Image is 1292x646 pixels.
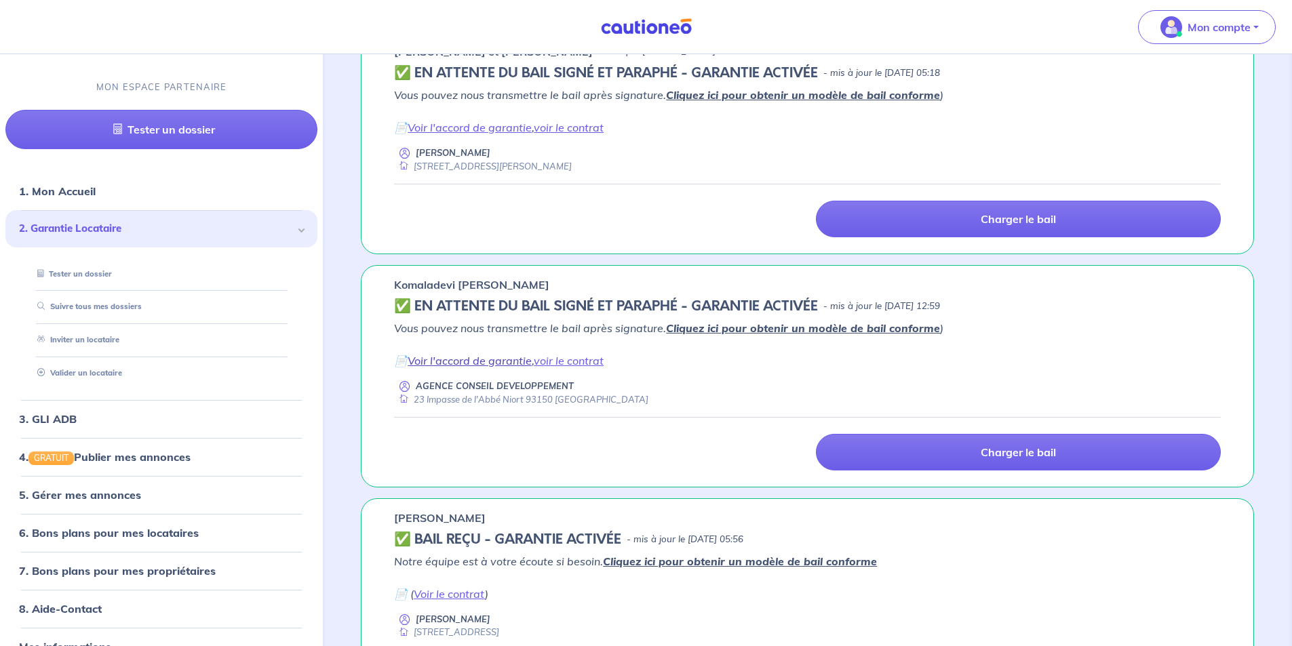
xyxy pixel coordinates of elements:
a: Charger le bail [816,201,1221,237]
div: 23 Impasse de l'Abbé Niort 93150 [GEOGRAPHIC_DATA] [394,393,648,406]
a: Suivre tous mes dossiers [32,302,142,312]
h5: ✅ BAIL REÇU - GARANTIE ACTIVÉE [394,531,621,548]
p: - mis à jour le [DATE] 12:59 [823,300,940,313]
a: Inviter un locataire [32,336,119,345]
a: Cliquez ici pour obtenir un modèle de bail conforme [666,321,940,335]
div: Inviter un locataire [22,329,301,352]
div: state: CONTRACT-SIGNED, Context: IN-LANDLORD,IN-LANDLORD [394,65,1221,81]
p: [PERSON_NAME] [394,510,486,526]
a: Valider un locataire [32,368,122,378]
h5: ✅️️️ EN ATTENTE DU BAIL SIGNÉ ET PARAPHÉ - GARANTIE ACTIVÉE [394,298,818,315]
em: Vous pouvez nous transmettre le bail après signature. ) [394,321,943,335]
p: Charger le bail [981,445,1056,459]
div: 1. Mon Accueil [5,178,317,205]
a: 6. Bons plans pour mes locataires [19,526,199,540]
a: 1. Mon Accueil [19,184,96,198]
em: Vous pouvez nous transmettre le bail après signature. ) [394,88,943,102]
em: Notre équipe est à votre écoute si besoin. [394,554,877,568]
p: - mis à jour le [DATE] 05:56 [627,533,743,546]
div: 4.GRATUITPublier mes annonces [5,443,317,470]
em: 📄 ( ) [394,587,488,601]
p: - mis à jour le [DATE] 05:18 [823,66,940,80]
div: Tester un dossier [22,263,301,285]
a: 4.GRATUITPublier mes annonces [19,450,191,464]
em: 📄 , [394,354,604,367]
a: 8. Aide-Contact [19,602,102,615]
div: Valider un locataire [22,362,301,384]
div: Suivre tous mes dossiers [22,296,301,319]
a: Charger le bail [816,434,1221,470]
p: Charger le bail [981,212,1056,226]
a: Cliquez ici pour obtenir un modèle de bail conforme [603,554,877,568]
div: 8. Aide-Contact [5,595,317,622]
em: 📄 , [394,121,604,134]
p: [PERSON_NAME] [416,146,490,159]
a: voir le contrat [534,354,604,367]
a: 3. GLI ADB [19,412,77,426]
a: 7. Bons plans pour mes propriétaires [19,564,216,578]
div: [STREET_ADDRESS] [394,626,499,639]
div: [STREET_ADDRESS][PERSON_NAME] [394,160,572,173]
a: Voir l'accord de garantie [408,354,532,367]
a: Tester un dossier [5,110,317,149]
button: illu_account_valid_menu.svgMon compte [1138,10,1276,44]
a: Voir l'accord de garantie [408,121,532,134]
p: Mon compte [1188,19,1251,35]
a: Cliquez ici pour obtenir un modèle de bail conforme [666,88,940,102]
div: state: CONTRACT-VALIDATED, Context: IN-LANDLORD,IS-GL-CAUTION-IN-LANDLORD [394,531,1221,548]
p: Komaladevi [PERSON_NAME] [394,277,549,293]
p: [PERSON_NAME] [416,613,490,626]
div: 3. GLI ADB [5,405,317,432]
div: 7. Bons plans pour mes propriétaires [5,557,317,584]
a: Voir le contrat [414,587,485,601]
span: 2. Garantie Locataire [19,221,294,237]
a: Tester un dossier [32,269,112,279]
img: illu_account_valid_menu.svg [1160,16,1182,38]
div: 6. Bons plans pour mes locataires [5,519,317,546]
div: 5. Gérer mes annonces [5,481,317,508]
div: state: CONTRACT-SIGNED, Context: IN-LANDLORD,IS-GL-CAUTION-IN-LANDLORD [394,298,1221,315]
p: AGENCE CONSEIL DEVELOPPEMENT [416,380,574,392]
a: voir le contrat [534,121,604,134]
p: MON ESPACE PARTENAIRE [96,81,227,94]
a: 5. Gérer mes annonces [19,488,141,502]
div: 2. Garantie Locataire [5,210,317,247]
h5: ✅️️️ EN ATTENTE DU BAIL SIGNÉ ET PARAPHÉ - GARANTIE ACTIVÉE [394,65,818,81]
img: Cautioneo [595,18,697,35]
